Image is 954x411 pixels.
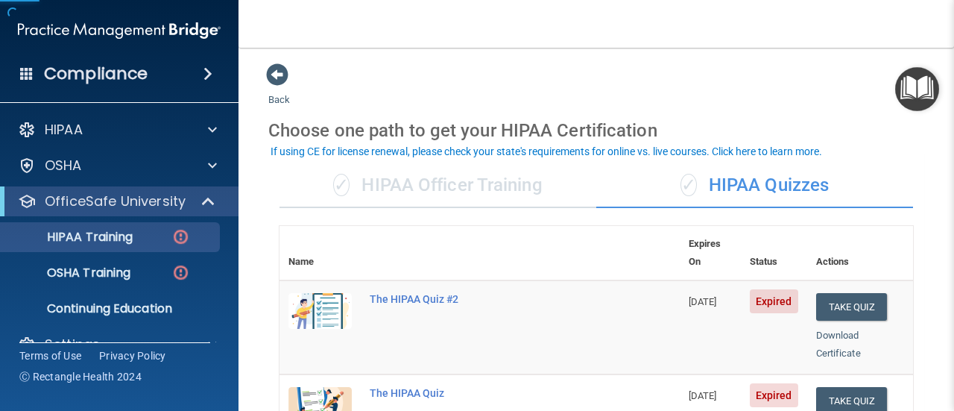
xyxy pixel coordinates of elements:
div: The HIPAA Quiz [370,387,605,399]
th: Name [279,226,361,280]
th: Actions [807,226,913,280]
a: Settings [18,336,217,354]
a: Terms of Use [19,348,81,363]
p: HIPAA Training [10,230,133,245]
div: Choose one path to get your HIPAA Certification [268,109,924,152]
a: HIPAA [18,121,217,139]
div: If using CE for license renewal, please check your state's requirements for online vs. live cours... [271,146,822,157]
p: Continuing Education [10,301,213,316]
img: danger-circle.6113f641.png [171,228,190,246]
span: Expired [750,289,798,313]
span: Ⓒ Rectangle Health 2024 [19,369,142,384]
th: Status [741,226,807,280]
p: HIPAA [45,121,83,139]
span: ✓ [333,174,350,196]
div: HIPAA Officer Training [279,163,596,208]
a: Privacy Policy [99,348,166,363]
p: OSHA Training [10,266,130,280]
img: PMB logo [18,16,221,46]
span: Expired [750,383,798,407]
div: The HIPAA Quiz #2 [370,293,605,305]
div: HIPAA Quizzes [596,163,913,208]
span: ✓ [680,174,697,196]
img: danger-circle.6113f641.png [171,263,190,282]
a: Back [268,76,290,105]
a: OfficeSafe University [18,192,216,210]
span: [DATE] [689,296,717,307]
a: Download Certificate [816,330,861,359]
button: If using CE for license renewal, please check your state's requirements for online vs. live cours... [268,144,824,159]
h4: Compliance [44,63,148,84]
button: Open Resource Center [895,67,939,111]
p: OfficeSafe University [45,192,186,210]
p: Settings [45,336,100,354]
th: Expires On [680,226,741,280]
span: [DATE] [689,390,717,401]
a: OSHA [18,157,217,175]
p: OSHA [45,157,82,175]
button: Take Quiz [816,293,888,321]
